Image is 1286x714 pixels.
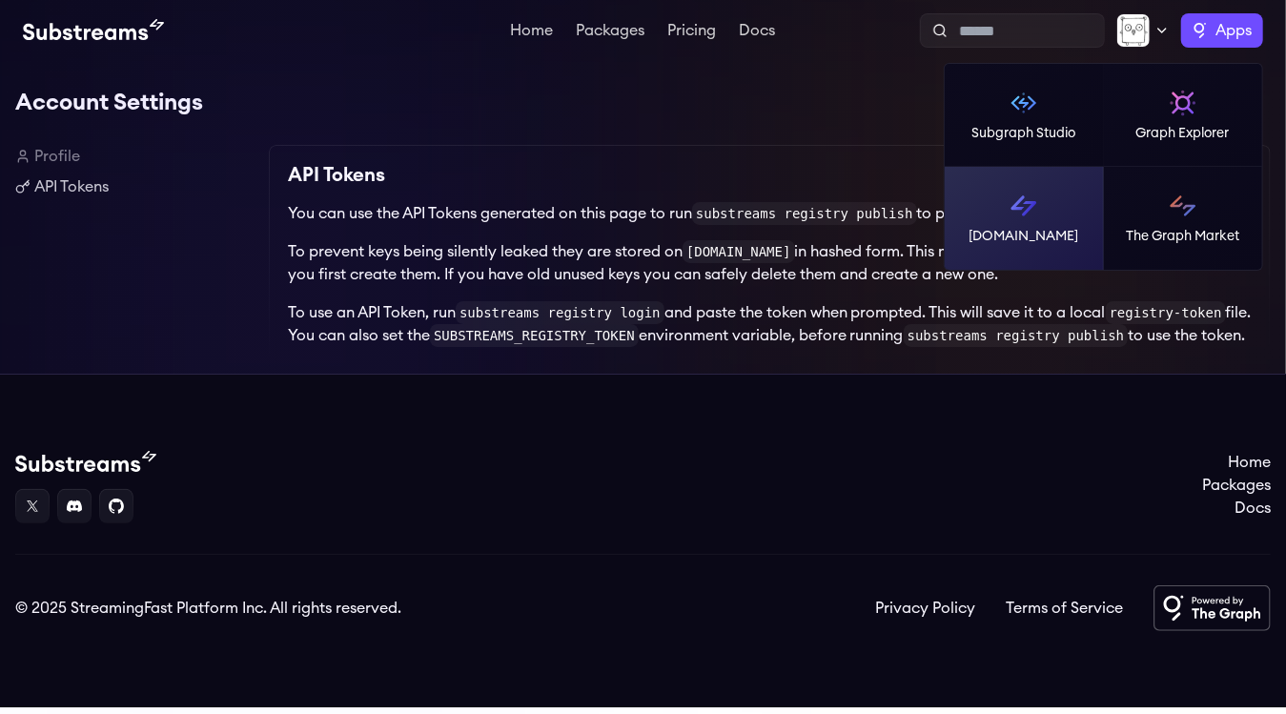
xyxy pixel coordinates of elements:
[1006,597,1123,620] a: Terms of Service
[1202,497,1271,520] a: Docs
[736,23,780,42] a: Docs
[692,202,917,225] code: substreams registry publish
[1106,301,1226,324] code: registry-token
[1168,191,1198,221] img: The Graph Market logo
[1153,585,1271,631] img: Powered by The Graph
[430,324,639,347] code: SUBSTREAMS_REGISTRY_TOKEN
[1202,451,1271,474] a: Home
[683,240,795,263] code: [DOMAIN_NAME]
[507,23,558,42] a: Home
[945,167,1104,270] a: [DOMAIN_NAME]
[288,240,1252,286] p: To prevent keys being silently leaked they are stored on in hashed form. This means you can only ...
[1215,19,1252,42] span: Apps
[1136,124,1230,143] p: Graph Explorer
[1193,23,1208,38] img: The Graph logo
[1168,88,1198,118] img: Graph Explorer logo
[875,597,975,620] a: Privacy Policy
[23,19,164,42] img: Substream's logo
[15,451,156,474] img: Substream's logo
[456,301,664,324] code: substreams registry login
[15,145,254,168] a: Profile
[1009,191,1039,221] img: Substreams logo
[15,175,254,198] a: API Tokens
[1202,474,1271,497] a: Packages
[1126,227,1239,246] p: The Graph Market
[945,64,1104,167] a: Subgraph Studio
[664,23,721,42] a: Pricing
[969,227,1078,246] p: [DOMAIN_NAME]
[972,124,1076,143] p: Subgraph Studio
[288,301,1252,347] p: To use an API Token, run and paste the token when prompted. This will save it to a local file. Yo...
[288,202,1252,225] p: You can use the API Tokens generated on this page to run to publish packages on
[288,160,385,191] h2: API Tokens
[1116,13,1151,48] img: Profile
[1009,88,1039,118] img: Subgraph Studio logo
[1104,64,1263,167] a: Graph Explorer
[904,324,1129,347] code: substreams registry publish
[1104,167,1263,270] a: The Graph Market
[15,597,401,620] div: © 2025 StreamingFast Platform Inc. All rights reserved.
[15,84,1271,122] h1: Account Settings
[573,23,649,42] a: Packages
